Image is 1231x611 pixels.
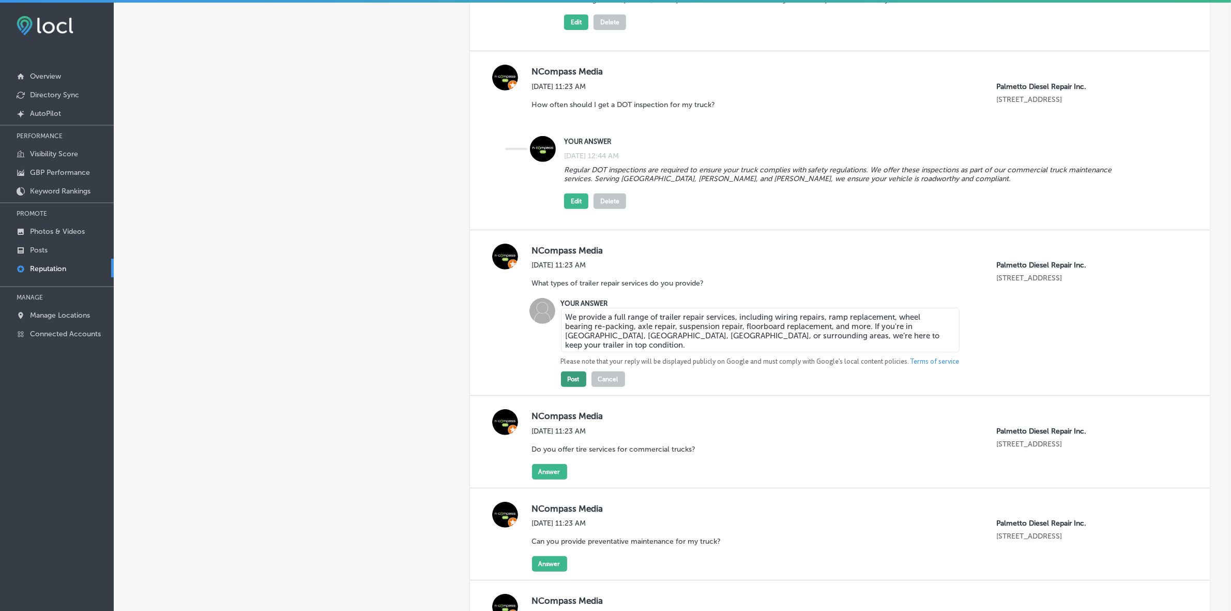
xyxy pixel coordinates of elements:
[532,537,721,546] p: Can you provide preventative maintenance for my truck?
[997,261,1120,270] p: Palmetto Diesel Repair Inc.
[30,246,48,255] p: Posts
[532,503,1185,514] label: NCompass Media
[594,14,626,30] button: Delete
[30,311,90,320] p: Manage Locations
[532,279,704,288] p: What types of trailer repair services do you provide?
[561,308,960,352] textarea: We provide a full range of trailer repair services, including wiring repairs, ramp replacement, w...
[532,519,729,528] label: [DATE] 11:23 AM
[997,532,1120,541] p: 1228 Edgefield Rd
[532,427,704,436] label: [DATE] 11:23 AM
[30,91,79,99] p: Directory Sync
[561,357,960,366] p: Please note that your reply will be displayed publicly on Google and must comply with Google's lo...
[911,357,960,366] a: Terms of service
[594,193,626,209] button: Delete
[30,187,90,196] p: Keyword Rankings
[564,14,588,30] button: Edit
[997,427,1120,436] p: Palmetto Diesel Repair Inc.
[997,95,1120,104] p: 1228 Edgefield Rd
[564,166,1116,183] p: Regular DOT inspections are required to ensure your truck complies with safety regulations. We of...
[532,100,716,109] p: How often should I get a DOT inspection for my truck?
[30,72,61,81] p: Overview
[561,371,586,387] button: Post
[564,152,619,160] label: [DATE] 12:44 AM
[30,168,90,177] p: GBP Performance
[532,556,567,572] button: Answer
[561,300,608,307] label: YOUR ANSWER
[997,519,1120,528] p: Palmetto Diesel Repair Inc.
[30,150,78,158] p: Visibility Score
[30,109,61,118] p: AutoPilot
[532,464,567,480] button: Answer
[30,330,101,338] p: Connected Accounts
[30,264,66,273] p: Reputation
[532,245,1185,256] label: NCompass Media
[564,138,1116,145] label: YOUR ANSWER
[532,82,723,91] label: [DATE] 11:23 AM
[30,227,85,236] p: Photos & Videos
[591,371,625,387] button: Cancel
[532,411,1185,422] label: NCompass Media
[997,274,1120,282] p: 1228 Edgefield Rd
[997,82,1120,91] p: Palmetto Diesel Repair Inc.
[532,261,712,270] label: [DATE] 11:23 AM
[532,445,696,454] p: Do you offer tire services for commercial trucks?
[532,66,1185,77] label: NCompass Media
[564,193,588,209] button: Edit
[17,16,73,35] img: fda3e92497d09a02dc62c9cd864e3231.png
[997,440,1120,449] p: 1228 Edgefield Rd
[532,595,1185,606] label: NCompass Media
